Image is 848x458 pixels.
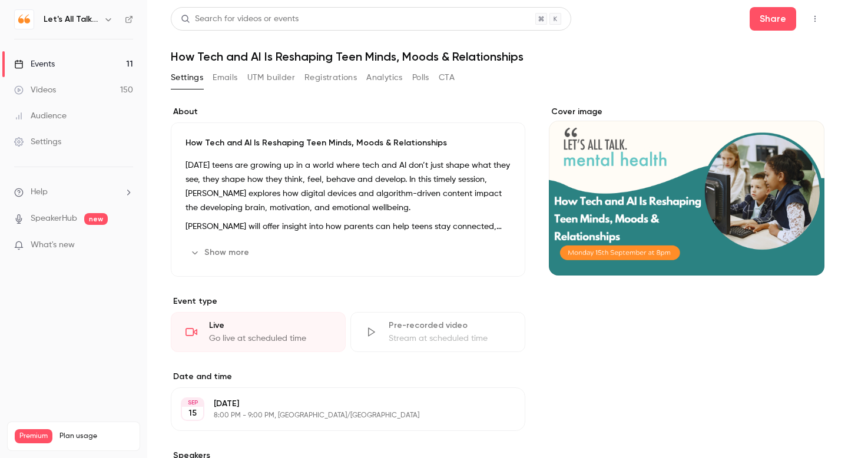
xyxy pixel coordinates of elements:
button: UTM builder [247,68,295,87]
section: Cover image [549,106,824,276]
div: Go live at scheduled time [209,333,331,344]
p: [DATE] [214,398,463,410]
button: Polls [412,68,429,87]
span: new [84,213,108,225]
div: Stream at scheduled time [389,333,511,344]
p: 8:00 PM - 9:00 PM, [GEOGRAPHIC_DATA]/[GEOGRAPHIC_DATA] [214,411,463,420]
p: 15 [188,407,197,419]
div: LiveGo live at scheduled time [171,312,346,352]
label: Date and time [171,371,525,383]
div: Videos [14,84,56,96]
div: Settings [14,136,61,148]
label: About [171,106,525,118]
span: Help [31,186,48,198]
button: Analytics [366,68,403,87]
span: What's new [31,239,75,251]
span: Premium [15,429,52,443]
div: Audience [14,110,67,122]
p: [PERSON_NAME] will offer insight into how parents can help teens stay connected, think critically... [185,220,511,234]
button: Settings [171,68,203,87]
button: Share [750,7,796,31]
li: help-dropdown-opener [14,186,133,198]
div: Events [14,58,55,70]
a: SpeakerHub [31,213,77,225]
h6: Let's All Talk Mental Health [44,14,99,25]
iframe: Noticeable Trigger [119,240,133,251]
div: Pre-recorded videoStream at scheduled time [350,312,525,352]
label: Cover image [549,106,824,118]
button: Emails [213,68,237,87]
div: Pre-recorded video [389,320,511,331]
p: Event type [171,296,525,307]
div: Search for videos or events [181,13,299,25]
div: Live [209,320,331,331]
div: SEP [182,399,203,407]
h1: How Tech and AI Is Reshaping Teen Minds, Moods & Relationships [171,49,824,64]
img: Let's All Talk Mental Health [15,10,34,29]
button: CTA [439,68,455,87]
p: How Tech and AI Is Reshaping Teen Minds, Moods & Relationships [185,137,511,149]
span: Plan usage [59,432,132,441]
p: [DATE] teens are growing up in a world where tech and AI don’t just shape what they see, they sha... [185,158,511,215]
button: Registrations [304,68,357,87]
button: Show more [185,243,256,262]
